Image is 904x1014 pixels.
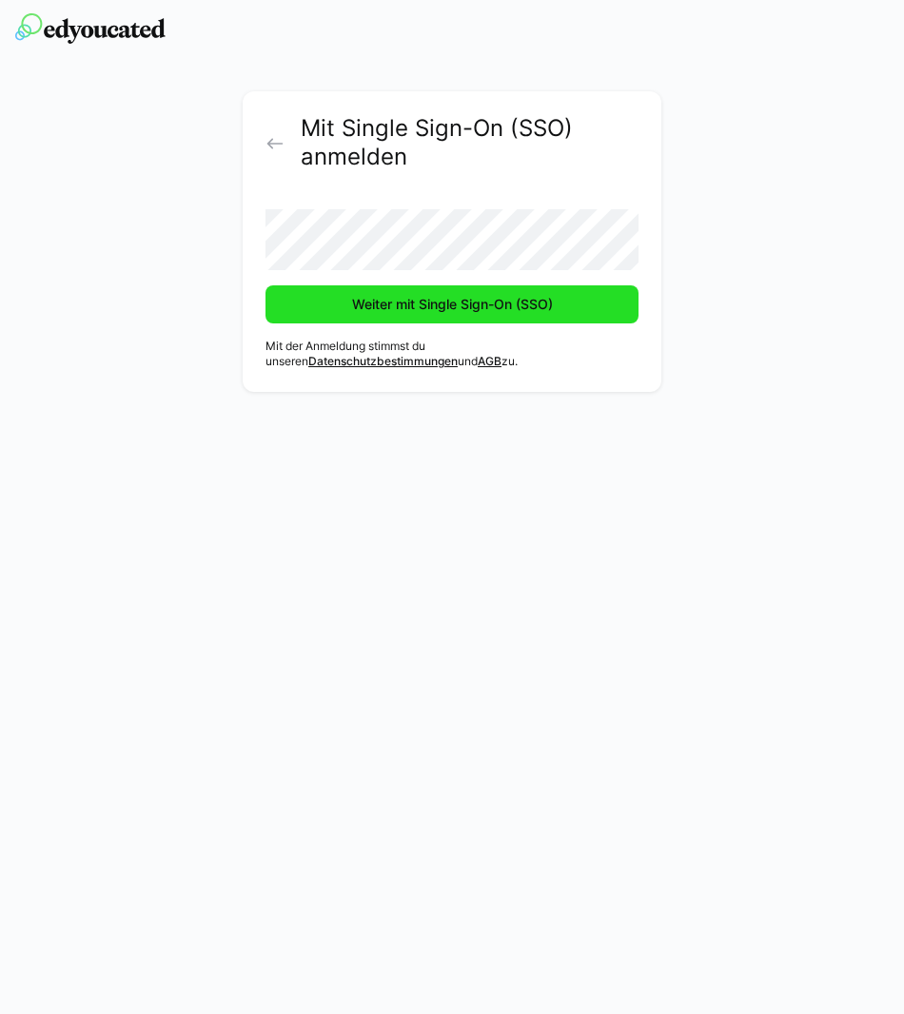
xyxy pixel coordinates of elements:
[265,339,639,369] p: Mit der Anmeldung stimmst du unseren und zu.
[349,295,556,314] span: Weiter mit Single Sign-On (SSO)
[478,354,501,368] a: AGB
[15,13,166,44] img: edyoucated
[301,114,639,171] h2: Mit Single Sign-On (SSO) anmelden
[265,285,639,323] button: Weiter mit Single Sign-On (SSO)
[308,354,458,368] a: Datenschutzbestimmungen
